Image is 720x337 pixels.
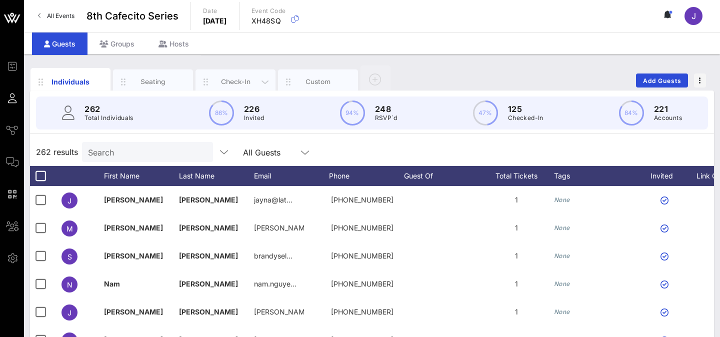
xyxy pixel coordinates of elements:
[331,195,393,204] span: +13104367738
[244,103,264,115] p: 226
[331,307,393,316] span: +13018302848
[179,279,238,288] span: [PERSON_NAME]
[251,16,286,26] p: XH48SQ
[331,251,393,260] span: +17147957099
[84,103,133,115] p: 262
[66,224,73,233] span: M
[254,242,292,270] p: brandysel…
[179,307,238,316] span: [PERSON_NAME]
[254,166,329,186] div: Email
[67,280,72,289] span: N
[254,186,292,214] p: jayna@lat…
[254,214,304,242] p: [PERSON_NAME]@t…
[131,77,175,86] div: Seating
[479,270,554,298] div: 1
[375,113,397,123] p: RSVP`d
[479,214,554,242] div: 1
[179,166,254,186] div: Last Name
[508,103,543,115] p: 125
[179,251,238,260] span: [PERSON_NAME]
[479,242,554,270] div: 1
[67,252,72,261] span: S
[104,279,120,288] span: Nam
[87,32,146,55] div: Groups
[104,166,179,186] div: First Name
[67,308,71,317] span: J
[203,16,227,26] p: [DATE]
[104,195,163,204] span: [PERSON_NAME]
[179,195,238,204] span: [PERSON_NAME]
[554,224,570,231] i: None
[86,8,178,23] span: 8th Cafecito Series
[508,113,543,123] p: Checked-In
[213,77,258,86] div: Check-In
[32,8,80,24] a: All Events
[244,113,264,123] p: Invited
[636,73,688,87] button: Add Guests
[331,279,393,288] span: +15054852520
[36,146,78,158] span: 262 results
[254,270,296,298] p: nam.nguye…
[554,166,639,186] div: Tags
[329,166,404,186] div: Phone
[554,280,570,287] i: None
[554,252,570,259] i: None
[203,6,227,16] p: Date
[67,196,71,205] span: J
[554,308,570,315] i: None
[48,76,93,87] div: Individuals
[331,223,393,232] span: +17148898060
[32,32,87,55] div: Guests
[479,298,554,326] div: 1
[479,186,554,214] div: 1
[654,113,682,123] p: Accounts
[84,113,133,123] p: Total Individuals
[179,223,238,232] span: [PERSON_NAME]
[639,166,694,186] div: Invited
[104,307,163,316] span: [PERSON_NAME]
[254,298,304,326] p: [PERSON_NAME]…
[296,77,340,86] div: Custom
[104,251,163,260] span: [PERSON_NAME]
[691,11,696,21] span: J
[479,166,554,186] div: Total Tickets
[404,166,479,186] div: Guest Of
[104,223,163,232] span: [PERSON_NAME]
[375,103,397,115] p: 248
[654,103,682,115] p: 221
[146,32,201,55] div: Hosts
[243,148,280,157] div: All Guests
[251,6,286,16] p: Event Code
[642,77,682,84] span: Add Guests
[237,142,317,162] div: All Guests
[47,12,74,19] span: All Events
[684,7,702,25] div: J
[554,196,570,203] i: None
